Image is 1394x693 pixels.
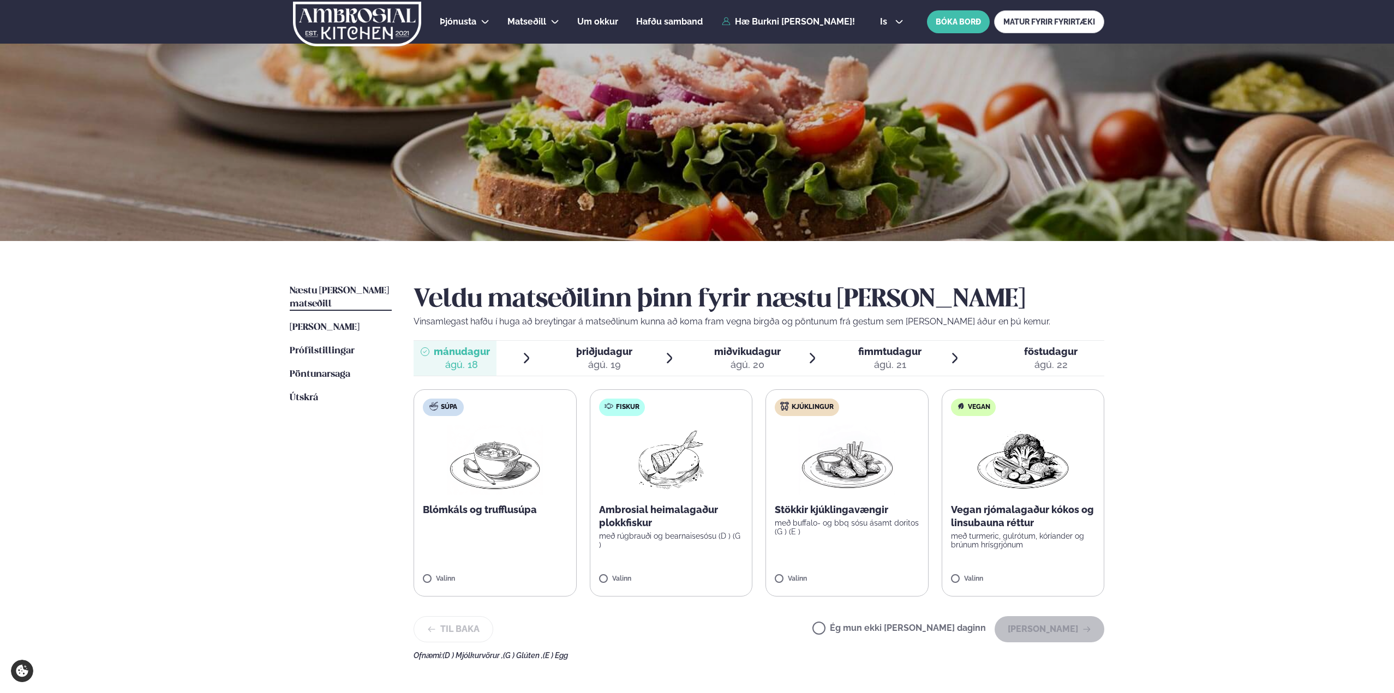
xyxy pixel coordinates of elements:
[951,503,1096,529] p: Vegan rjómalagaður kókos og linsubauna réttur
[507,16,546,27] span: Matseðill
[290,346,355,355] span: Prófílstillingar
[858,358,922,371] div: ágú. 21
[503,651,543,660] span: (G ) Glúten ,
[543,651,568,660] span: (E ) Egg
[599,503,744,529] p: Ambrosial heimalagaður plokkfiskur
[441,403,457,412] span: Súpa
[577,16,618,27] span: Um okkur
[968,403,990,412] span: Vegan
[290,345,355,358] a: Prófílstillingar
[599,532,744,549] p: með rúgbrauði og bearnaisesósu (D ) (G )
[714,358,781,371] div: ágú. 20
[290,321,360,334] a: [PERSON_NAME]
[576,346,632,357] span: þriðjudagur
[799,425,895,495] img: Chicken-wings-legs.png
[722,17,855,27] a: Hæ Burkni [PERSON_NAME]!
[994,10,1104,33] a: MATUR FYRIR FYRIRTÆKI
[292,2,422,46] img: logo
[414,285,1104,315] h2: Veldu matseðilinn þinn fyrir næstu [PERSON_NAME]
[414,616,493,642] button: Til baka
[11,660,33,682] a: Cookie settings
[975,425,1071,495] img: Vegan.png
[290,286,389,309] span: Næstu [PERSON_NAME] matseðill
[636,425,706,495] img: fish.png
[1024,358,1078,371] div: ágú. 22
[858,346,922,357] span: fimmtudagur
[605,402,613,411] img: fish.svg
[871,17,912,26] button: is
[447,425,543,495] img: Soup.png
[507,15,546,28] a: Matseðill
[927,10,990,33] button: BÓKA BORÐ
[880,17,890,26] span: is
[290,285,392,311] a: Næstu [PERSON_NAME] matseðill
[780,402,789,411] img: chicken.svg
[414,651,1104,660] div: Ofnæmi:
[434,358,490,371] div: ágú. 18
[616,403,639,412] span: Fiskur
[714,346,781,357] span: miðvikudagur
[576,358,632,371] div: ágú. 19
[429,402,438,411] img: soup.svg
[290,393,318,402] span: Útskrá
[423,503,567,516] p: Blómkáls og trufflusúpa
[414,315,1104,328] p: Vinsamlegast hafðu í huga að breytingar á matseðlinum kunna að koma fram vegna birgða og pöntunum...
[440,15,476,28] a: Þjónusta
[775,519,919,536] p: með buffalo- og bbq sósu ásamt doritos (G ) (E )
[1024,346,1078,357] span: föstudagur
[956,402,965,411] img: Vegan.svg
[290,370,350,379] span: Pöntunarsaga
[951,532,1096,549] p: með turmeric, gulrótum, kóríander og brúnum hrísgrjónum
[577,15,618,28] a: Um okkur
[440,16,476,27] span: Þjónusta
[636,15,703,28] a: Hafðu samband
[636,16,703,27] span: Hafðu samband
[792,403,834,412] span: Kjúklingur
[434,346,490,357] span: mánudagur
[290,391,318,405] a: Útskrá
[775,503,919,516] p: Stökkir kjúklingavængir
[995,616,1104,642] button: [PERSON_NAME]
[290,368,350,381] a: Pöntunarsaga
[290,323,360,332] span: [PERSON_NAME]
[442,651,503,660] span: (D ) Mjólkurvörur ,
